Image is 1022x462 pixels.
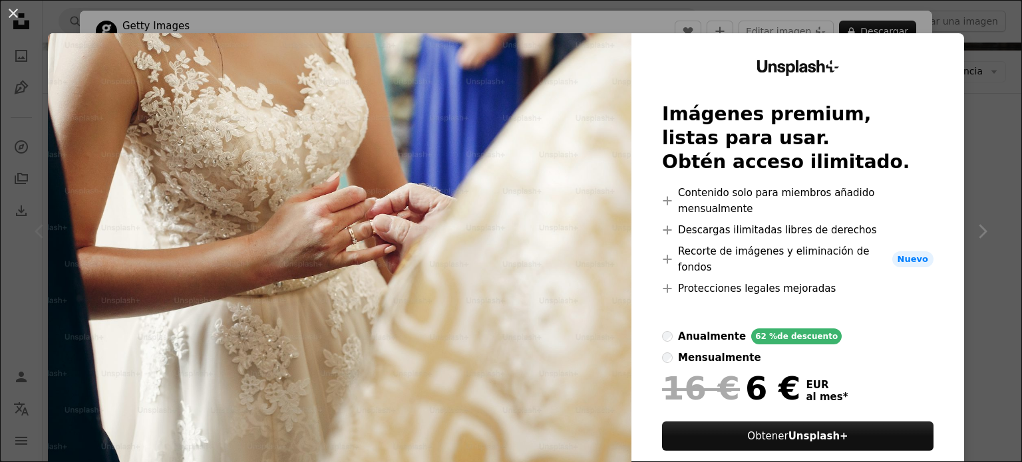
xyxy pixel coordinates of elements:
span: 16 € [662,371,740,405]
span: al mes * [806,391,848,403]
div: anualmente [678,328,746,344]
input: mensualmente [662,352,673,363]
span: Nuevo [892,251,934,267]
div: 62 % de descuento [751,328,842,344]
div: 6 € [662,371,800,405]
strong: Unsplash+ [788,430,848,442]
h2: Imágenes premium, listas para usar. Obtén acceso ilimitado. [662,102,934,174]
li: Contenido solo para miembros añadido mensualmente [662,185,934,217]
li: Descargas ilimitadas libres de derechos [662,222,934,238]
li: Recorte de imágenes y eliminación de fondos [662,243,934,275]
div: mensualmente [678,350,761,366]
span: EUR [806,379,848,391]
button: ObtenerUnsplash+ [662,421,934,451]
input: anualmente62 %de descuento [662,331,673,342]
li: Protecciones legales mejoradas [662,281,934,296]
